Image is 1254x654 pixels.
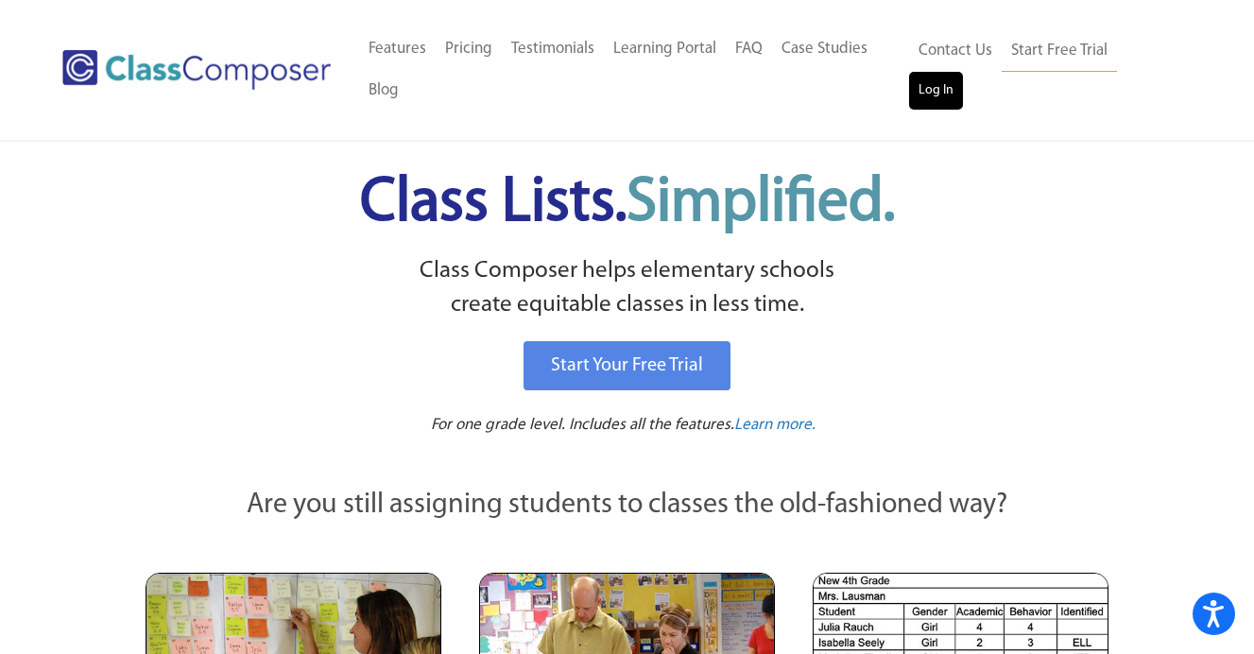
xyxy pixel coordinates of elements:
[143,254,1112,323] p: Class Composer helps elementary schools create equitable classes in less time.
[359,28,436,70] a: Features
[524,341,730,390] a: Start Your Free Trial
[604,28,726,70] a: Learning Portal
[734,417,816,433] span: Learn more.
[359,70,408,112] a: Blog
[627,173,895,234] span: Simplified.
[1002,30,1117,73] a: Start Free Trial
[909,30,1002,72] a: Contact Us
[772,28,877,70] a: Case Studies
[359,28,909,112] nav: Header Menu
[502,28,604,70] a: Testimonials
[436,28,502,70] a: Pricing
[146,485,1109,526] p: Are you still assigning students to classes the old-fashioned way?
[734,414,816,438] a: Learn more.
[360,173,895,234] span: Class Lists.
[909,30,1177,110] nav: Header Menu
[909,72,963,110] a: Log In
[726,28,772,70] a: FAQ
[431,417,734,433] span: For one grade level. Includes all the features.
[62,50,331,90] img: Class Composer
[551,356,703,375] span: Start Your Free Trial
